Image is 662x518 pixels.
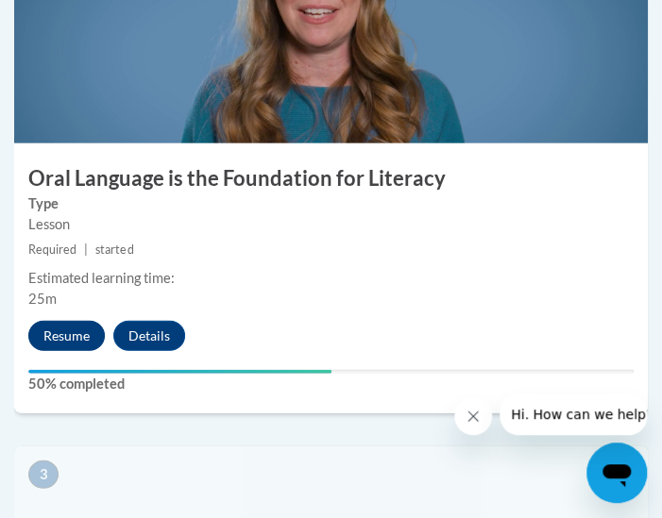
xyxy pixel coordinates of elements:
span: 25m [28,291,57,307]
div: Estimated learning time: [28,268,634,289]
iframe: Button to launch messaging window [586,443,647,503]
span: | [84,242,88,257]
div: Lesson [28,214,634,235]
iframe: Message from company [500,393,647,435]
label: 50% completed [28,374,634,394]
iframe: Close message [454,397,492,435]
span: 3 [28,460,59,489]
label: Type [28,193,634,214]
span: started [95,242,133,257]
div: Your progress [28,370,331,374]
span: Required [28,242,76,257]
button: Details [113,321,185,351]
button: Resume [28,321,105,351]
span: Hi. How can we help? [11,13,153,28]
h3: Oral Language is the Foundation for Literacy [14,164,648,193]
